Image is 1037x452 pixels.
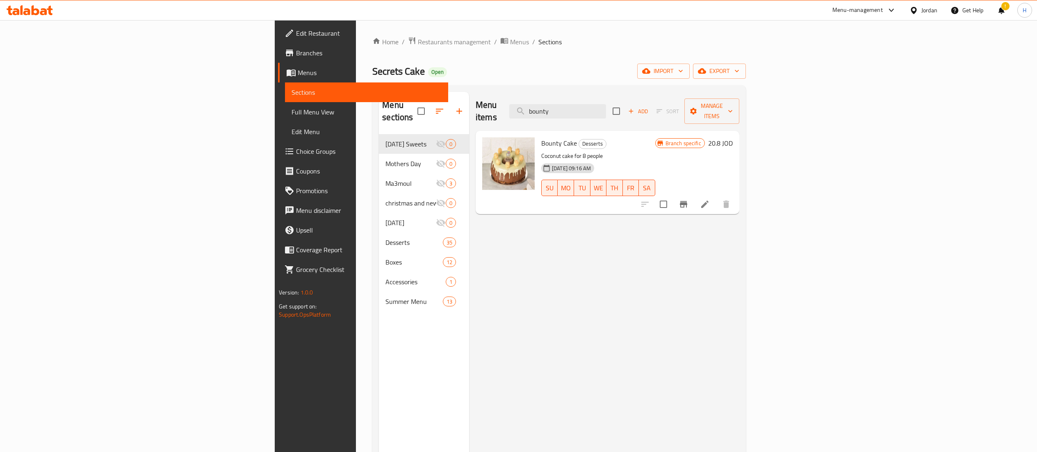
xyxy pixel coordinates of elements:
div: Desserts35 [379,233,469,252]
span: Sections [292,87,441,97]
a: Menu disclaimer [278,201,448,220]
button: MO [558,180,574,196]
div: Summer Menu [385,297,442,306]
span: SU [545,182,554,194]
a: Restaurants management [408,37,491,47]
span: SA [642,182,652,194]
nav: breadcrumb [372,37,746,47]
a: Upsell [278,220,448,240]
button: Add [625,105,651,118]
span: Coverage Report [296,245,441,255]
div: Boxes12 [379,252,469,272]
span: Boxes [385,257,442,267]
span: 0 [446,160,456,168]
div: Accessories1 [379,272,469,292]
div: items [446,198,456,208]
svg: Inactive section [436,139,446,149]
div: Mothers Day0 [379,154,469,173]
a: Edit Menu [285,122,448,142]
button: SU [541,180,558,196]
div: Summer Menu13 [379,292,469,311]
div: Menu-management [832,5,883,15]
div: Jordan [921,6,937,15]
div: items [443,237,456,247]
div: items [446,159,456,169]
p: Coconut cake for 8 people [541,151,655,161]
span: Edit Restaurant [296,28,441,38]
h2: Menu items [476,99,499,123]
a: Edit Restaurant [278,23,448,43]
h6: 20.8 JOD [708,137,733,149]
a: Sections [285,82,448,102]
span: christmas and new year cake [385,198,435,208]
a: Full Menu View [285,102,448,122]
a: Support.OpsPlatform [279,309,331,320]
span: Accessories [385,277,445,287]
div: Ramadan Sweets [385,139,435,149]
li: / [532,37,535,47]
button: delete [716,194,736,214]
span: Manage items [691,101,733,121]
button: Manage items [684,98,739,124]
span: H [1023,6,1026,15]
button: TH [606,180,622,196]
span: Menu disclaimer [296,205,441,215]
div: items [443,257,456,267]
span: Promotions [296,186,441,196]
svg: Inactive section [436,159,446,169]
span: Grocery Checklist [296,265,441,274]
span: TH [610,182,619,194]
svg: Inactive section [436,198,446,208]
button: SA [639,180,655,196]
span: Select section first [651,105,684,118]
button: TU [574,180,590,196]
a: Grocery Checklist [278,260,448,279]
span: export [700,66,739,76]
span: Ma3moul [385,178,435,188]
span: 13 [443,298,456,306]
div: items [446,218,456,228]
span: Bounty Cake [541,137,577,149]
span: FR [626,182,636,194]
span: 0 [446,199,456,207]
button: Add section [449,101,469,121]
span: 0 [446,219,456,227]
div: [DATE]0 [379,213,469,233]
button: Branch-specific-item [674,194,693,214]
span: Desserts [385,237,442,247]
a: Choice Groups [278,142,448,161]
li: / [494,37,497,47]
span: Desserts [579,139,606,148]
span: 1 [446,278,456,286]
button: WE [590,180,606,196]
div: Ma3moul3 [379,173,469,193]
span: 0 [446,140,456,148]
span: Get support on: [279,301,317,312]
span: Menus [510,37,529,47]
span: Select to update [655,196,672,213]
div: items [446,139,456,149]
span: [DATE] 09:16 AM [549,164,594,172]
div: [DATE] Sweets0 [379,134,469,154]
span: Mothers Day [385,159,435,169]
span: [DATE] Sweets [385,139,435,149]
span: 35 [443,239,456,247]
span: WE [594,182,603,194]
a: Promotions [278,181,448,201]
div: items [443,297,456,306]
span: Add [627,107,649,116]
a: Coupons [278,161,448,181]
a: Edit menu item [700,199,710,209]
button: export [693,64,746,79]
div: items [446,277,456,287]
span: Choice Groups [296,146,441,156]
input: search [509,104,606,119]
span: Branch specific [662,139,704,147]
span: Add item [625,105,651,118]
span: 12 [443,258,456,266]
svg: Inactive section [436,218,446,228]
